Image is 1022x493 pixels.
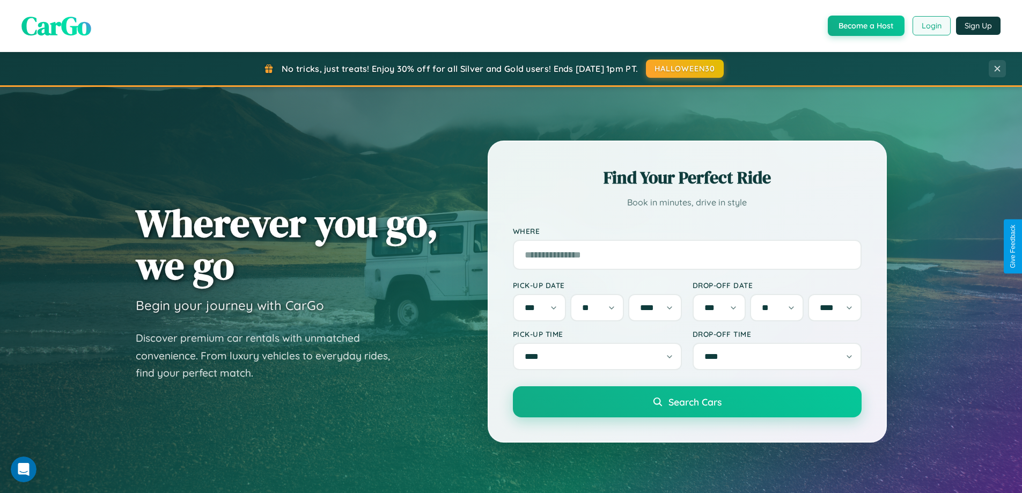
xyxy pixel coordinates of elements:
[913,16,951,35] button: Login
[693,281,862,290] label: Drop-off Date
[11,457,36,482] iframe: Intercom live chat
[513,329,682,339] label: Pick-up Time
[668,396,722,408] span: Search Cars
[21,8,91,43] span: CarGo
[513,386,862,417] button: Search Cars
[1009,225,1017,268] div: Give Feedback
[646,60,724,78] button: HALLOWEEN30
[513,195,862,210] p: Book in minutes, drive in style
[136,329,404,382] p: Discover premium car rentals with unmatched convenience. From luxury vehicles to everyday rides, ...
[513,281,682,290] label: Pick-up Date
[136,297,324,313] h3: Begin your journey with CarGo
[828,16,905,36] button: Become a Host
[693,329,862,339] label: Drop-off Time
[513,166,862,189] h2: Find Your Perfect Ride
[513,226,862,236] label: Where
[136,202,438,286] h1: Wherever you go, we go
[282,63,638,74] span: No tricks, just treats! Enjoy 30% off for all Silver and Gold users! Ends [DATE] 1pm PT.
[956,17,1001,35] button: Sign Up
